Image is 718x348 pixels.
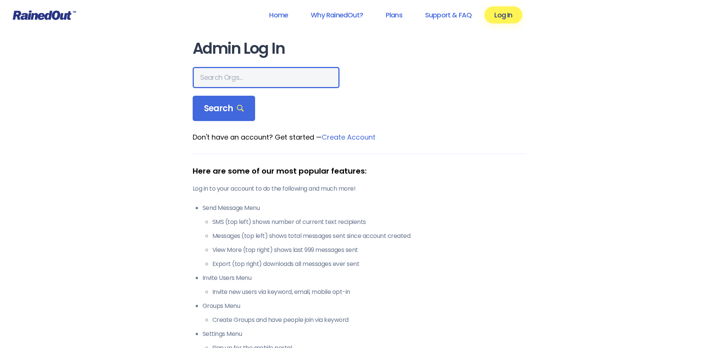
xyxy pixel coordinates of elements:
a: Log In [484,6,522,23]
input: Search Orgs… [193,67,340,88]
li: Send Message Menu [202,204,526,269]
a: Plans [376,6,412,23]
li: Invite Users Menu [202,273,526,297]
a: Why RainedOut? [301,6,373,23]
li: Create Groups and have people join via keyword [212,315,526,325]
li: Export (top right) downloads all messages ever sent [212,259,526,269]
h1: Admin Log In [193,40,526,57]
li: Invite new users via keyword, email, mobile opt-in [212,287,526,297]
div: Search [193,96,255,121]
span: Search [204,103,244,114]
li: Messages (top left) shows total messages sent since account created [212,231,526,241]
a: Home [259,6,298,23]
p: Log in to your account to do the following and much more! [193,184,526,193]
li: Groups Menu [202,301,526,325]
a: Create Account [322,132,375,142]
li: SMS (top left) shows number of current text recipients [212,217,526,227]
div: Here are some of our most popular features: [193,165,526,177]
a: Support & FAQ [415,6,481,23]
li: View More (top right) shows last 999 messages sent [212,245,526,255]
